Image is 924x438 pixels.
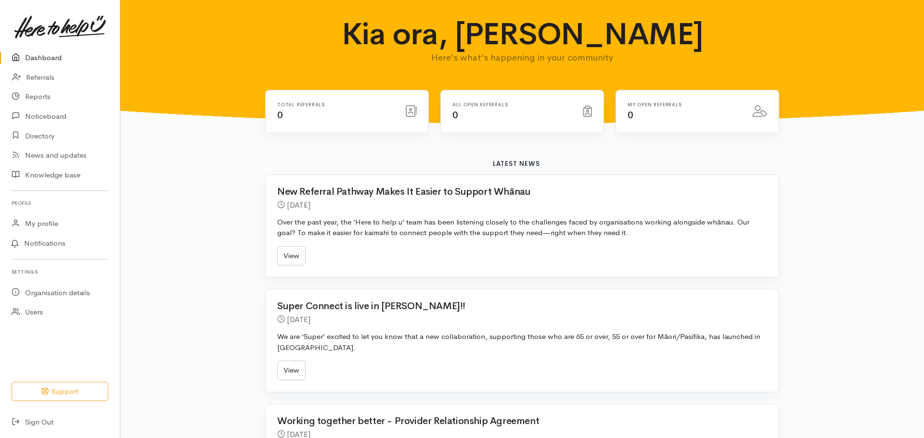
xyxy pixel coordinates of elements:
h6: Total referrals [277,102,394,107]
p: Over the past year, the ‘Here to help u’ team has been listening closely to the challenges faced ... [277,217,767,238]
b: Latest news [493,160,540,168]
h1: Kia ora, [PERSON_NAME] [333,17,712,51]
h2: Super Connect is live in [PERSON_NAME]!! [277,301,756,312]
p: We are ‘Super’ excited to let you know that a new collaboration, supporting those who are 65 or o... [277,331,767,353]
h2: Working together better - Provider Relationship Agreement [277,416,756,426]
span: 0 [277,109,283,121]
span: 0 [452,109,458,121]
button: Support [12,382,108,401]
h6: My open referrals [628,102,741,107]
h2: New Referral Pathway Makes It Easier to Support Whānau [277,187,756,197]
p: Here's what's happening in your community [333,51,712,64]
h6: Settings [12,265,108,278]
a: View [277,361,306,380]
a: View [277,246,306,266]
h6: Profile [12,197,108,210]
time: [DATE] [287,314,310,325]
time: [DATE] [287,200,310,210]
span: 0 [628,109,633,121]
h6: All open referrals [452,102,572,107]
